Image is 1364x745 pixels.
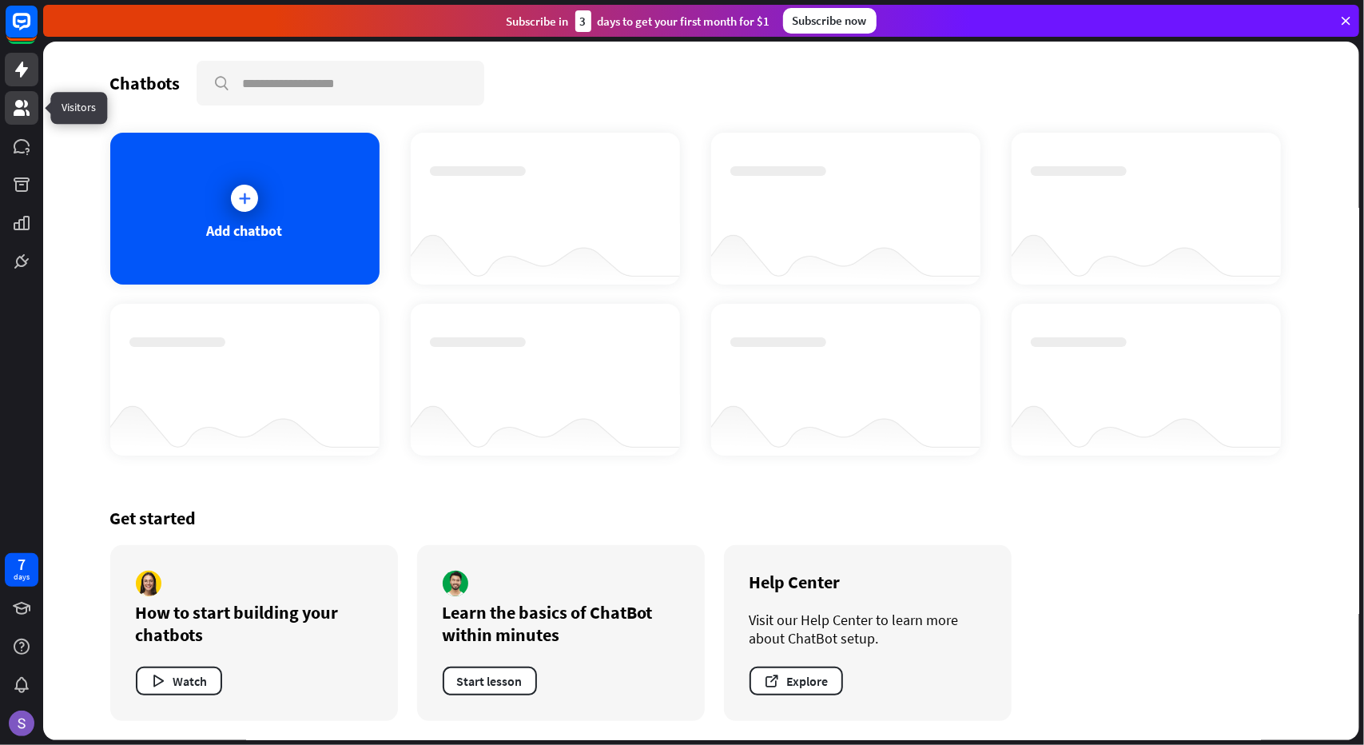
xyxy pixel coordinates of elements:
div: Get started [110,507,1293,529]
img: author [136,571,161,596]
button: Explore [750,667,843,695]
div: 3 [575,10,591,32]
div: Visit our Help Center to learn more about ChatBot setup. [750,611,986,647]
button: Watch [136,667,222,695]
div: Chatbots [110,72,181,94]
img: author [443,571,468,596]
div: Learn the basics of ChatBot within minutes [443,601,679,646]
div: Add chatbot [207,221,283,240]
a: 7 days [5,553,38,587]
button: Open LiveChat chat widget [13,6,61,54]
button: Start lesson [443,667,537,695]
div: Subscribe in days to get your first month for $1 [507,10,770,32]
div: Subscribe now [783,8,877,34]
div: 7 [18,557,26,572]
div: Help Center [750,571,986,593]
div: How to start building your chatbots [136,601,372,646]
div: days [14,572,30,583]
